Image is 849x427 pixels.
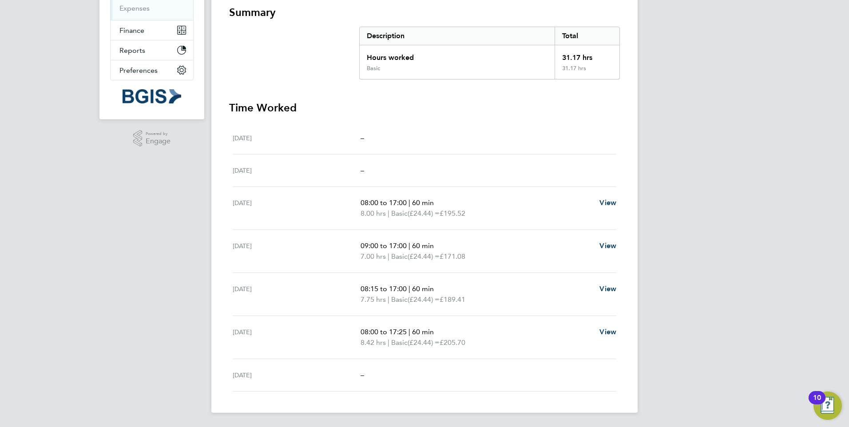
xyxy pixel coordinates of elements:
[361,134,364,142] span: –
[229,5,620,391] section: Timesheet
[599,327,616,337] a: View
[409,285,410,293] span: |
[361,241,407,250] span: 09:00 to 17:00
[360,45,555,65] div: Hours worked
[409,328,410,336] span: |
[361,295,386,304] span: 7.75 hrs
[361,285,407,293] span: 08:15 to 17:00
[123,89,181,103] img: bgis-logo-retina.png
[599,285,616,293] span: View
[361,328,407,336] span: 08:00 to 17:25
[412,241,434,250] span: 60 min
[361,198,407,207] span: 08:00 to 17:00
[361,166,364,174] span: –
[361,338,386,347] span: 8.42 hrs
[440,209,465,217] span: £195.52
[391,251,408,262] span: Basic
[391,337,408,348] span: Basic
[361,209,386,217] span: 8.00 hrs
[408,252,440,261] span: (£24.44) =
[412,198,434,207] span: 60 min
[409,241,410,250] span: |
[111,20,193,40] button: Finance
[233,198,361,219] div: [DATE]
[233,370,361,380] div: [DATE]
[361,371,364,379] span: –
[599,241,616,251] a: View
[388,209,389,217] span: |
[599,241,616,250] span: View
[361,252,386,261] span: 7.00 hrs
[555,27,619,45] div: Total
[388,252,389,261] span: |
[408,209,440,217] span: (£24.44) =
[388,338,389,347] span: |
[146,138,171,145] span: Engage
[367,65,380,72] div: Basic
[233,133,361,143] div: [DATE]
[233,241,361,262] div: [DATE]
[119,26,144,35] span: Finance
[229,5,620,20] h3: Summary
[813,391,842,420] button: Open Resource Center, 10 new notifications
[813,398,821,409] div: 10
[599,198,616,208] a: View
[555,45,619,65] div: 31.17 hrs
[360,27,555,45] div: Description
[555,65,619,79] div: 31.17 hrs
[233,327,361,348] div: [DATE]
[233,165,361,176] div: [DATE]
[408,338,440,347] span: (£24.44) =
[412,328,434,336] span: 60 min
[111,40,193,60] button: Reports
[391,294,408,305] span: Basic
[119,66,158,75] span: Preferences
[440,338,465,347] span: £205.70
[599,284,616,294] a: View
[111,60,193,80] button: Preferences
[599,328,616,336] span: View
[146,130,171,138] span: Powered by
[599,198,616,207] span: View
[119,46,145,55] span: Reports
[391,208,408,219] span: Basic
[119,4,150,12] a: Expenses
[233,284,361,305] div: [DATE]
[110,89,194,103] a: Go to home page
[412,285,434,293] span: 60 min
[229,101,620,115] h3: Time Worked
[388,295,389,304] span: |
[408,295,440,304] span: (£24.44) =
[440,295,465,304] span: £189.41
[359,27,620,79] div: Summary
[133,130,171,147] a: Powered byEngage
[440,252,465,261] span: £171.08
[409,198,410,207] span: |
